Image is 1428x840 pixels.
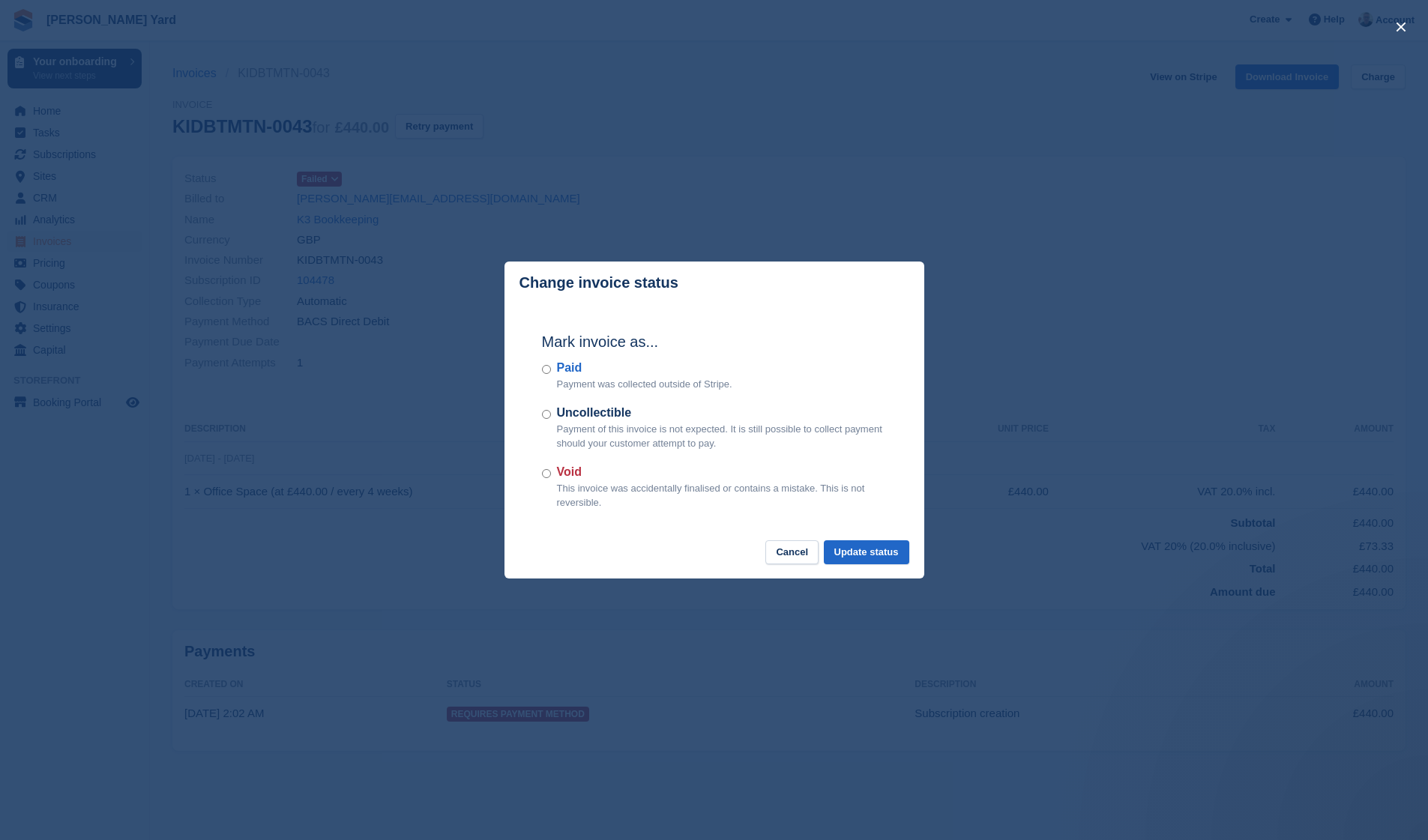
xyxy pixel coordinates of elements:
p: This invoice was accidentally finalised or contains a mistake. This is not reversible. [557,481,887,510]
label: Uncollectible [557,404,887,422]
button: Cancel [765,540,819,565]
label: Paid [557,359,732,377]
p: Payment was collected outside of Stripe. [557,377,732,392]
p: Change invoice status [519,274,678,291]
h2: Mark invoice as... [542,330,887,353]
button: Update status [824,540,909,565]
p: Payment of this invoice is not expected. It is still possible to collect payment should your cust... [557,422,887,451]
label: Void [557,463,887,481]
button: close [1389,15,1413,39]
